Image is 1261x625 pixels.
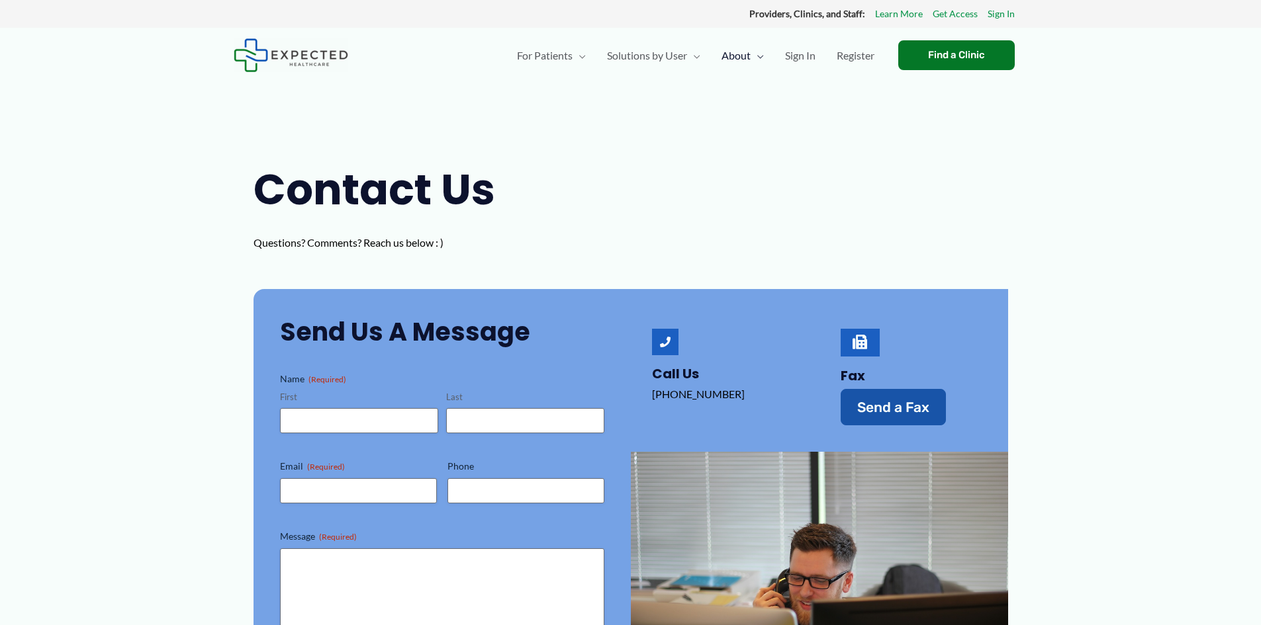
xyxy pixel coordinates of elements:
a: For PatientsMenu Toggle [506,32,596,79]
label: Phone [447,460,604,473]
a: Register [826,32,885,79]
legend: Name [280,372,346,386]
p: [PHONE_NUMBER]‬‬ [652,384,793,404]
span: (Required) [307,462,345,472]
a: Sign In [774,32,826,79]
label: Message [280,530,604,543]
span: Solutions by User [607,32,687,79]
span: (Required) [319,532,357,542]
a: Send a Fax [841,389,946,425]
h4: Fax [841,368,982,384]
label: First [280,391,438,403]
a: Learn More [875,5,923,22]
span: Send a Fax [857,400,929,414]
a: Call Us [652,329,678,355]
span: For Patients [517,32,573,79]
strong: Providers, Clinics, and Staff: [749,8,865,19]
a: Sign In [988,5,1015,22]
a: Get Access [933,5,978,22]
nav: Primary Site Navigation [506,32,885,79]
a: AboutMenu Toggle [711,32,774,79]
span: Menu Toggle [751,32,764,79]
img: Expected Healthcare Logo - side, dark font, small [234,38,348,72]
span: Menu Toggle [573,32,586,79]
label: Last [446,391,604,403]
label: Email [280,460,437,473]
span: (Required) [308,374,346,384]
h1: Contact Us [254,160,525,220]
p: Questions? Comments? Reach us below : ) [254,233,525,253]
a: Call Us [652,364,699,383]
h2: Send Us a Message [280,315,604,348]
a: Find a Clinic [898,40,1015,70]
span: About [722,32,751,79]
a: Solutions by UserMenu Toggle [596,32,711,79]
span: Menu Toggle [687,32,700,79]
span: Sign In [785,32,816,79]
span: Register [837,32,874,79]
